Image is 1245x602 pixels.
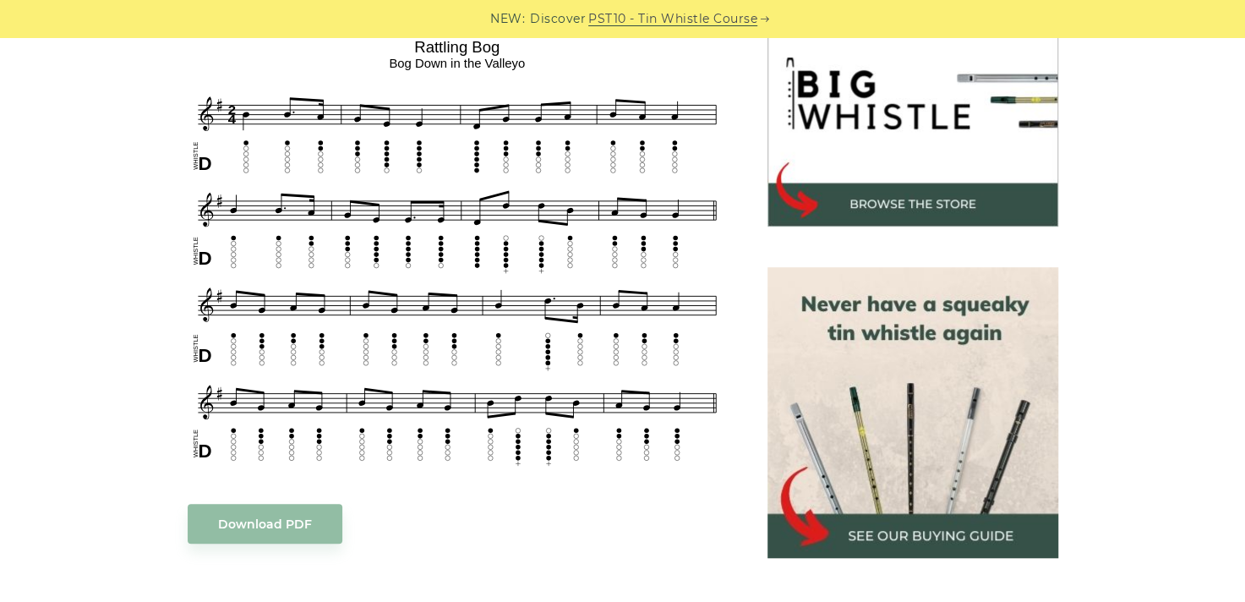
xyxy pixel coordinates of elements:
[188,504,342,544] a: Download PDF
[188,32,727,470] img: Rattling Bog Tin Whistle Tab & Sheet Music
[767,267,1058,558] img: tin whistle buying guide
[530,9,586,29] span: Discover
[490,9,525,29] span: NEW:
[588,9,757,29] a: PST10 - Tin Whistle Course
